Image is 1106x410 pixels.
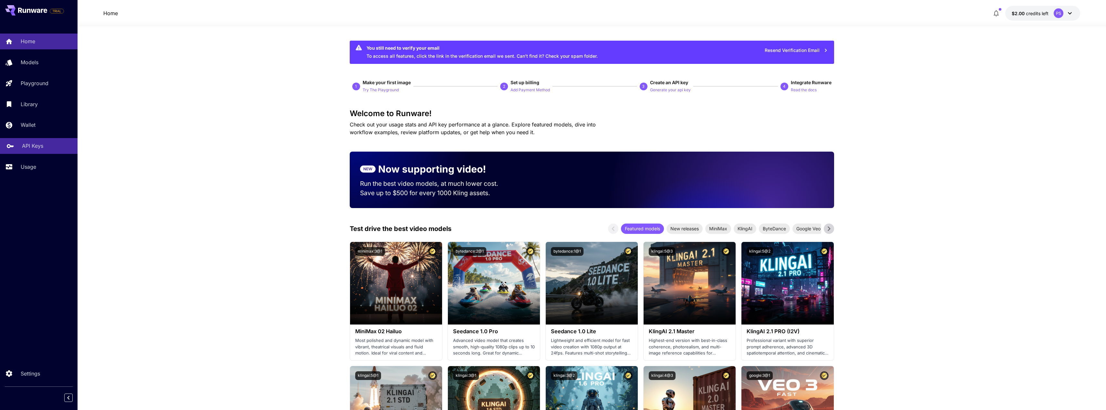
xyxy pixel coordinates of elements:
span: $2.00 [1012,11,1026,16]
p: Most polished and dynamic model with vibrant, theatrical visuals and fluid motion. Ideal for vira... [355,337,437,356]
h3: Seedance 1.0 Pro [453,328,535,335]
p: Models [21,58,38,66]
button: klingai:3@1 [453,371,479,380]
span: Create an API key [650,80,688,85]
button: klingai:5@3 [649,247,675,256]
p: 3 [642,84,645,89]
div: ByteDance [759,224,790,234]
div: You still need to verify your email [367,45,598,51]
p: Save up to $500 for every 1000 Kling assets. [360,188,511,198]
div: Collapse sidebar [69,392,78,404]
button: Certified Model – Vetted for best performance and includes a commercial license. [820,247,829,256]
span: Make your first image [363,80,411,85]
a: Home [103,9,118,17]
p: Try The Playground [363,87,399,93]
span: New releases [667,225,703,232]
span: KlingAI [734,225,756,232]
p: Playground [21,79,48,87]
button: klingai:3@2 [551,371,577,380]
div: Featured models [621,224,664,234]
span: Featured models [621,225,664,232]
div: $2.00 [1012,10,1049,17]
button: Generate your api key [650,86,691,94]
button: Certified Model – Vetted for best performance and includes a commercial license. [820,371,829,380]
button: Certified Model – Vetted for best performance and includes a commercial license. [722,371,730,380]
h3: Seedance 1.0 Lite [551,328,633,335]
div: Google Veo [792,224,824,234]
nav: breadcrumb [103,9,118,17]
p: Test drive the best video models [350,224,451,234]
p: Lightweight and efficient model for fast video creation with 1080p output at 24fps. Features mult... [551,337,633,356]
button: Resend Verification Email [761,44,832,57]
span: Add your payment card to enable full platform functionality. [50,7,64,15]
p: 2 [503,84,505,89]
span: credits left [1026,11,1049,16]
img: alt [741,242,833,325]
div: MiniMax [705,224,731,234]
button: Certified Model – Vetted for best performance and includes a commercial license. [428,247,437,256]
span: Google Veo [792,225,824,232]
button: Certified Model – Vetted for best performance and includes a commercial license. [624,371,633,380]
button: Read the docs [791,86,817,94]
span: Check out your usage stats and API key performance at a glance. Explore featured models, dive int... [350,121,596,135]
button: Try The Playground [363,86,399,94]
span: ByteDance [759,225,790,232]
p: Home [21,37,35,45]
h3: MiniMax 02 Hailuo [355,328,437,335]
p: Wallet [21,121,36,129]
p: Professional variant with superior prompt adherence, advanced 3D spatiotemporal attention, and ci... [747,337,828,356]
p: Generate your api key [650,87,691,93]
button: Certified Model – Vetted for best performance and includes a commercial license. [428,371,437,380]
h3: Welcome to Runware! [350,109,834,118]
button: Collapse sidebar [64,394,73,402]
p: Run the best video models, at much lower cost. [360,179,511,188]
p: Highest-end version with best-in-class coherence, photorealism, and multi-image reference capabil... [649,337,730,356]
p: Advanced video model that creates smooth, high-quality 1080p clips up to 10 seconds long. Great f... [453,337,535,356]
button: Certified Model – Vetted for best performance and includes a commercial license. [624,247,633,256]
p: 1 [355,84,357,89]
button: $2.00PS [1005,6,1080,21]
img: alt [350,242,442,325]
button: klingai:5@1 [355,371,381,380]
img: alt [546,242,638,325]
p: Read the docs [791,87,817,93]
button: Certified Model – Vetted for best performance and includes a commercial license. [526,247,535,256]
span: Integrate Runware [791,80,832,85]
img: alt [448,242,540,325]
div: KlingAI [734,224,756,234]
img: alt [644,242,736,325]
p: Now supporting video! [378,162,486,176]
h3: KlingAI 2.1 Master [649,328,730,335]
p: Settings [21,370,40,377]
div: To access all features, click the link in the verification email we sent. Can’t find it? Check yo... [367,43,598,62]
p: Usage [21,163,36,171]
span: MiniMax [705,225,731,232]
button: Add Payment Method [511,86,550,94]
button: klingai:4@3 [649,371,676,380]
span: Set up billing [511,80,539,85]
p: API Keys [22,142,43,150]
p: Add Payment Method [511,87,550,93]
h3: KlingAI 2.1 PRO (I2V) [747,328,828,335]
p: 4 [783,84,785,89]
span: TRIAL [50,9,64,14]
button: klingai:5@2 [747,247,773,256]
button: bytedance:2@1 [453,247,486,256]
div: PS [1054,8,1063,18]
p: NEW [363,166,372,172]
button: google:3@1 [747,371,773,380]
button: Certified Model – Vetted for best performance and includes a commercial license. [722,247,730,256]
button: bytedance:1@1 [551,247,584,256]
button: Certified Model – Vetted for best performance and includes a commercial license. [526,371,535,380]
div: New releases [667,224,703,234]
p: Library [21,100,38,108]
button: minimax:3@1 [355,247,385,256]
